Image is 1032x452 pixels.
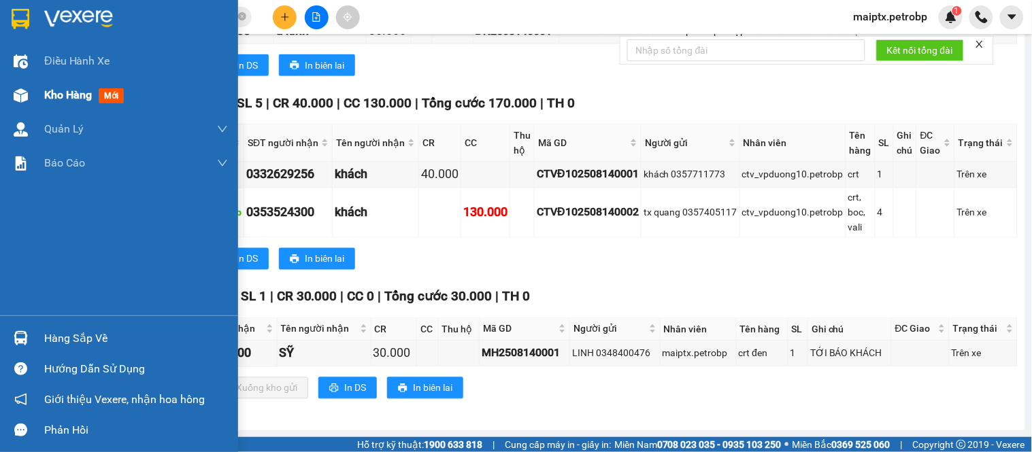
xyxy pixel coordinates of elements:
strong: 0369 525 060 [832,439,890,450]
div: ctv_vpduong10.petrobp [742,205,844,220]
span: Tổng cước 30.000 [385,289,493,305]
th: Thu hộ [510,124,535,162]
div: khách [335,203,416,222]
th: Thu hộ [439,318,480,341]
span: Miền Bắc [793,437,890,452]
div: CTVĐ102508140001 [537,166,639,183]
span: | [378,289,382,305]
img: warehouse-icon [14,331,28,345]
div: crt [848,167,873,182]
button: plus [273,5,297,29]
th: CR [419,124,461,162]
span: In DS [236,58,258,73]
span: Tên người nhận [281,321,357,336]
span: printer [290,254,299,265]
div: MH2508140001 [482,345,567,362]
button: file-add [305,5,329,29]
div: CTVĐ102508140002 [537,204,639,221]
button: printerIn DS [210,248,269,270]
div: ctv_vpduong10.petrobp [742,167,844,182]
span: notification [14,393,27,406]
th: CR [371,318,417,341]
strong: 1900 633 818 [424,439,482,450]
span: down [217,158,228,169]
span: 1 [954,6,959,16]
div: crt, boc, vali [848,190,873,235]
span: file-add [312,12,321,22]
input: Nhập số tổng đài [627,39,865,61]
span: In biên lai [305,251,344,266]
div: Trên xe [957,205,1015,220]
span: In biên lai [305,58,344,73]
td: khách [333,162,419,188]
span: ĐC Giao [920,128,941,158]
span: CC 130.000 [344,95,412,111]
span: TH 0 [503,289,531,305]
th: CC [417,318,439,341]
div: Hướng dẫn sử dụng [44,359,228,379]
span: In DS [344,381,366,396]
div: 30.000 [373,344,414,363]
span: Người gửi [645,135,726,150]
span: printer [398,383,407,394]
span: Trạng thái [959,135,1003,150]
img: warehouse-icon [14,88,28,103]
span: caret-down [1006,11,1018,23]
th: Ghi chú [808,318,892,341]
span: Người gửi [573,321,646,336]
span: maiptx.petrobp [843,8,939,25]
span: Kết nối tổng đài [887,43,953,58]
span: Giới thiệu Vexere, nhận hoa hồng [44,391,205,408]
td: MH2508140001 [480,341,570,367]
span: Tổng cước 170.000 [422,95,537,111]
span: Hỗ trợ kỹ thuật: [357,437,482,452]
button: Kết nối tổng đài [876,39,964,61]
th: SL [788,318,808,341]
td: 0353524300 [244,188,333,238]
div: 0353524300 [246,203,330,222]
span: Trạng thái [953,321,1003,336]
div: 0332629256 [246,165,330,184]
th: Tên hàng [737,318,788,341]
span: | [415,95,418,111]
span: CR 30.000 [277,289,337,305]
span: message [14,423,27,436]
div: Hàng sắp về [44,328,228,349]
span: plus [280,12,290,22]
span: ĐC Giao [895,321,935,336]
div: 1 [790,346,805,361]
img: solution-icon [14,156,28,171]
span: copyright [956,440,966,449]
button: printerIn DS [318,377,377,399]
div: tx quang 0357405117 [644,205,737,220]
span: SL 5 [237,95,263,111]
span: printer [290,60,299,71]
div: 130.000 [463,203,507,222]
img: icon-new-feature [945,11,957,23]
span: Mã GD [483,321,556,336]
img: phone-icon [976,11,988,23]
button: downloadXuống kho gửi [210,377,308,399]
div: Trên xe [957,167,1015,182]
button: printerIn biên lai [387,377,463,399]
div: khách 0357711773 [644,167,737,182]
span: Mã GD [538,135,627,150]
th: Nhân viên [661,318,737,341]
span: ⚪️ [785,442,789,447]
span: Tên người nhận [336,135,405,150]
span: Điều hành xe [44,52,110,69]
span: close-circle [238,11,246,24]
button: aim [336,5,360,29]
span: down [217,124,228,135]
td: khách [333,188,419,238]
span: | [493,437,495,452]
th: Ghi chú [894,124,917,162]
div: Trên xe [952,346,1015,361]
span: | [337,95,340,111]
span: | [540,95,544,111]
div: 4 [878,205,891,220]
div: LINH 0348400476 [572,346,658,361]
span: Kho hàng [44,88,92,101]
button: printerIn DS [210,54,269,76]
div: SỸ [280,344,369,363]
